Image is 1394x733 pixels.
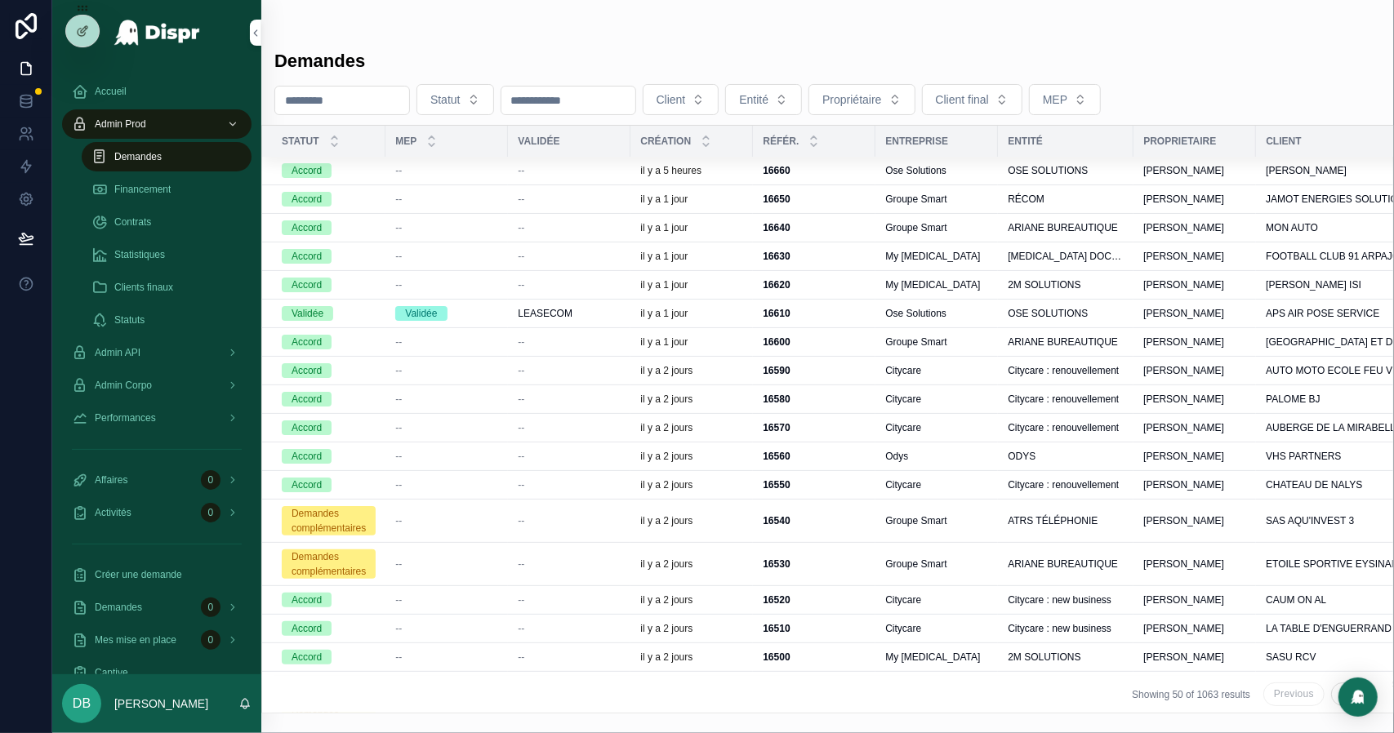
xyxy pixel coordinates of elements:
a: -- [518,450,621,463]
p: il y a 2 jours [640,421,693,434]
span: OSE SOLUTIONS [1008,307,1088,320]
a: 16570 [763,421,866,434]
a: 16600 [763,335,866,349]
span: Client final [936,91,989,108]
a: Admin API [62,338,252,367]
a: Groupe Smart [885,335,988,349]
a: -- [395,164,498,177]
a: Accord [282,420,376,435]
span: -- [518,558,524,571]
span: -- [395,421,402,434]
a: il y a 5 heures [640,164,743,177]
div: Accord [292,278,322,292]
a: Financement [82,175,252,204]
span: -- [518,278,524,291]
div: Accord [292,335,322,349]
span: MEP [1043,91,1067,108]
strong: 16660 [763,165,790,176]
a: Groupe Smart [885,193,988,206]
span: [PERSON_NAME] [1266,164,1347,177]
div: Accord [292,163,322,178]
button: Select Button [922,84,1022,115]
div: 0 [201,470,220,490]
span: [PERSON_NAME] [1143,335,1224,349]
span: -- [395,250,402,263]
a: il y a 2 jours [640,478,743,491]
span: ARIANE BUREAUTIQUE [1008,335,1118,349]
strong: 16530 [763,558,790,570]
a: 16620 [763,278,866,291]
a: -- [518,164,621,177]
a: -- [395,593,498,606]
a: Admin Corpo [62,371,252,400]
span: Citycare [885,478,921,491]
a: 16650 [763,193,866,206]
a: [PERSON_NAME] [1143,421,1246,434]
p: il y a 2 jours [640,364,693,377]
span: [PERSON_NAME] [1143,193,1224,206]
span: -- [395,221,402,234]
a: Accord [282,220,376,235]
span: -- [518,221,524,234]
span: Groupe Smart [885,514,946,527]
a: -- [518,250,621,263]
a: [PERSON_NAME] [1143,164,1246,177]
a: il y a 2 jours [640,421,743,434]
span: [MEDICAL_DATA] DOCUMENT [1008,250,1124,263]
a: [PERSON_NAME] [1143,478,1246,491]
a: il y a 2 jours [640,364,743,377]
span: Citycare : renouvellement [1008,364,1119,377]
span: [PERSON_NAME] [1143,364,1224,377]
span: 2M SOLUTIONS [1008,278,1080,291]
a: Demandes complémentaires [282,549,376,579]
span: ARIANE BUREAUTIQUE [1008,558,1118,571]
p: il y a 2 jours [640,450,693,463]
span: -- [518,250,524,263]
img: App logo [114,20,201,46]
span: -- [395,478,402,491]
a: -- [395,250,498,263]
span: Ose Solutions [885,307,946,320]
span: Statistiques [114,248,165,261]
span: CHATEAU DE NALYS [1266,478,1362,491]
span: [PERSON_NAME] [1143,558,1224,571]
span: -- [518,364,524,377]
button: Select Button [416,84,494,115]
a: OSE SOLUTIONS [1008,307,1124,320]
strong: 16650 [763,193,790,205]
p: il y a 1 jour [640,193,688,206]
button: Select Button [808,84,915,115]
a: il y a 1 jour [640,221,743,234]
span: -- [395,164,402,177]
a: Admin Prod [62,109,252,139]
a: [PERSON_NAME] [1143,307,1246,320]
a: -- [395,221,498,234]
a: 16610 [763,307,866,320]
a: ARIANE BUREAUTIQUE [1008,558,1124,571]
span: Clients finaux [114,281,173,294]
span: -- [395,278,402,291]
span: MON AUTO [1266,221,1318,234]
span: [PERSON_NAME] [1143,307,1224,320]
a: [PERSON_NAME] [1143,558,1246,571]
span: Ose Solutions [885,164,946,177]
a: Créer une demande [62,560,252,589]
a: [PERSON_NAME] [1143,335,1246,349]
a: -- [518,335,621,349]
strong: 16550 [763,479,790,491]
a: -- [395,364,498,377]
span: [PERSON_NAME] [1143,250,1224,263]
strong: 16620 [763,279,790,291]
p: il y a 1 jour [640,335,688,349]
span: Client [657,91,686,108]
a: Groupe Smart [885,221,988,234]
a: 2M SOLUTIONS [1008,278,1124,291]
a: LEASECOM [518,307,621,320]
span: -- [395,335,402,349]
div: Accord [292,192,322,207]
a: il y a 2 jours [640,450,743,463]
a: Validée [282,306,376,321]
a: Clients finaux [82,273,252,302]
strong: 16540 [763,515,790,526]
div: Accord [292,392,322,406]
